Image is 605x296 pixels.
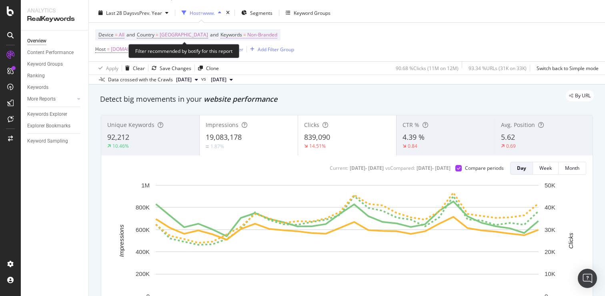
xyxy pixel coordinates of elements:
[156,31,158,38] span: =
[27,122,83,130] a: Explorer Bookmarks
[119,29,124,40] span: All
[27,6,82,14] div: Analytics
[545,204,555,211] text: 40K
[27,95,75,103] a: More Reports
[27,37,46,45] div: Overview
[160,29,208,40] span: [GEOGRAPHIC_DATA]
[247,29,277,40] span: Non-Branded
[304,132,330,142] span: 839,090
[95,46,106,52] span: Host
[403,121,419,129] span: CTR %
[136,270,150,277] text: 200K
[247,44,294,54] button: Add Filter Group
[133,65,145,72] div: Clear
[206,65,219,72] div: Clone
[27,95,56,103] div: More Reports
[304,121,319,129] span: Clicks
[238,6,276,19] button: Segments
[178,6,224,19] button: Host=www.
[107,121,154,129] span: Unique Keywords
[27,83,48,92] div: Keywords
[27,48,83,57] a: Content Performance
[27,60,63,68] div: Keyword Groups
[533,62,599,75] button: Switch back to Simple mode
[208,75,236,85] button: [DATE]
[566,90,594,101] div: legacy label
[243,31,246,38] span: =
[220,31,242,38] span: Keywords
[115,31,118,38] span: =
[27,83,83,92] a: Keywords
[224,9,231,17] div: times
[385,165,415,171] div: vs Compared :
[173,75,201,85] button: [DATE]
[98,31,114,38] span: Device
[27,48,74,57] div: Content Performance
[396,65,459,72] div: 90.68 % Clicks ( 11M on 12M )
[539,165,552,171] div: Week
[533,162,559,175] button: Week
[545,182,555,189] text: 50K
[107,46,110,52] span: =
[136,248,150,255] text: 400K
[136,204,150,211] text: 800K
[134,10,162,16] span: vs Prev. Year
[195,62,219,75] button: Clone
[408,143,417,149] div: 0.84
[27,110,67,119] div: Keywords Explorer
[137,31,154,38] span: Country
[559,162,586,175] button: Month
[176,76,192,83] span: 2025 Oct. 11th
[141,182,150,189] text: 1M
[27,14,82,24] div: RealKeywords
[136,226,150,233] text: 600K
[108,76,173,83] div: Data crossed with the Crawls
[112,143,129,149] div: 10.46%
[211,76,226,83] span: 2024 Sep. 21st
[27,137,68,145] div: Keyword Sampling
[575,93,591,98] span: By URL
[206,132,242,142] span: 19,083,178
[27,60,83,68] a: Keyword Groups
[309,143,326,149] div: 14.51%
[506,143,516,149] div: 0.69
[567,232,574,248] text: Clicks
[122,62,145,75] button: Clear
[210,143,224,150] div: 1.87%
[27,110,83,119] a: Keywords Explorer
[330,165,348,171] div: Current:
[578,269,597,288] div: Open Intercom Messenger
[250,10,272,16] span: Segments
[545,226,555,233] text: 30K
[148,62,191,75] button: Save Changes
[403,132,425,142] span: 4.39 %
[501,121,535,129] span: Avg. Position
[160,65,191,72] div: Save Changes
[350,165,384,171] div: [DATE] - [DATE]
[282,6,334,19] button: Keyword Groups
[545,248,555,255] text: 20K
[537,65,599,72] div: Switch back to Simple mode
[206,145,209,148] img: Equal
[210,31,218,38] span: and
[201,75,208,83] span: vs
[111,44,150,55] span: [DOMAIN_NAME]
[106,65,118,72] div: Apply
[294,10,331,16] div: Keyword Groups
[95,6,172,19] button: Last 28 DaysvsPrev. Year
[126,31,135,38] span: and
[501,132,515,142] span: 5.62
[517,165,526,171] div: Day
[510,162,533,175] button: Day
[206,121,238,129] span: Impressions
[27,37,83,45] a: Overview
[27,72,83,80] a: Ranking
[106,10,134,16] span: Last 28 Days
[95,62,118,75] button: Apply
[107,132,129,142] span: 92,212
[469,65,527,72] div: 93.34 % URLs ( 31K on 33K )
[190,10,215,16] div: Host=www.
[565,165,579,171] div: Month
[128,44,239,58] div: Filter recommended by botify for this report
[27,122,70,130] div: Explorer Bookmarks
